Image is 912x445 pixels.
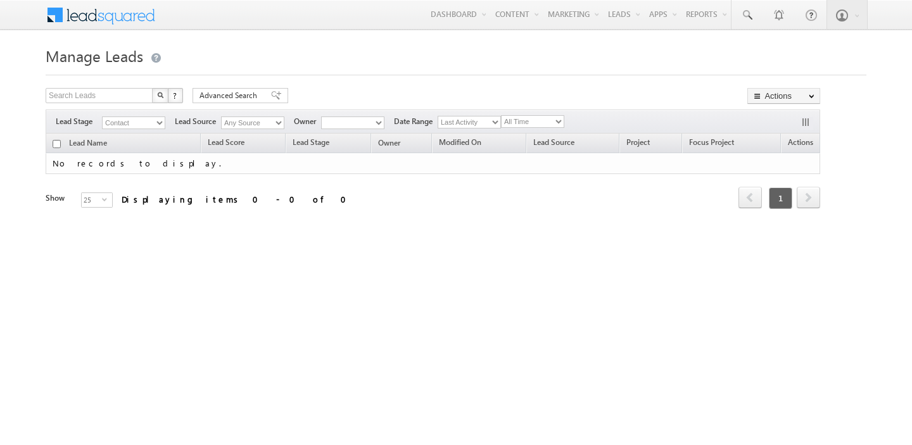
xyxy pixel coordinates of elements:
a: Modified On [433,135,488,152]
a: Lead Name [63,136,113,153]
td: No records to display. [46,153,820,174]
span: 25 [82,193,102,207]
a: Lead Score [201,135,251,152]
span: Date Range [394,116,438,127]
a: prev [738,188,762,208]
span: Advanced Search [199,90,261,101]
span: Lead Stage [56,116,102,127]
span: Owner [378,138,400,147]
span: Project [626,137,650,147]
span: Focus Project [689,137,734,147]
button: ? [168,88,183,103]
span: Lead Score [208,137,244,147]
span: Lead Source [533,137,574,147]
a: next [797,188,820,208]
span: next [797,187,820,208]
div: Displaying items 0 - 0 of 0 [122,192,354,206]
a: Lead Stage [286,135,336,152]
a: Lead Source [527,135,581,152]
span: Modified On [439,137,481,147]
span: Manage Leads [46,46,143,66]
span: Lead Source [175,116,221,127]
span: Owner [294,116,321,127]
input: Check all records [53,140,61,148]
span: Actions [782,135,820,152]
span: 1 [769,187,792,209]
span: prev [738,187,762,208]
img: Search [157,92,163,98]
span: ? [173,90,179,101]
span: select [102,196,112,202]
button: Actions [747,88,820,104]
div: Show [46,192,71,204]
a: Project [620,135,656,152]
a: Focus Project [683,135,740,152]
span: Lead Stage [293,137,329,147]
